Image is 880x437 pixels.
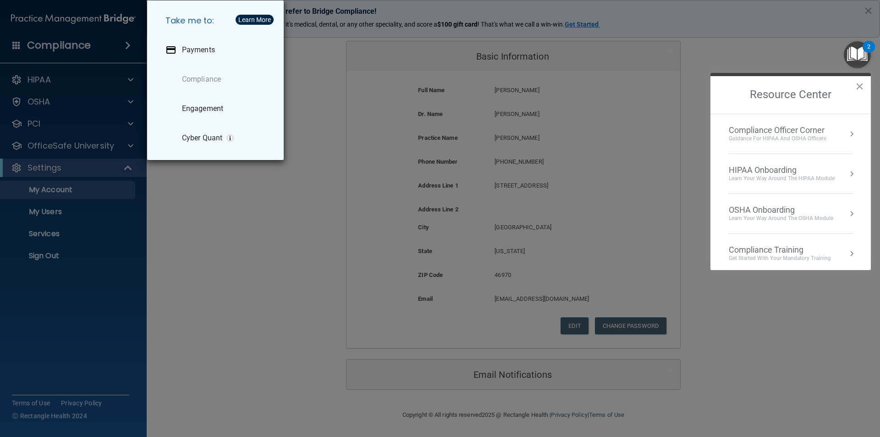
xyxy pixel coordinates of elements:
div: OSHA Onboarding [729,205,833,215]
div: HIPAA Onboarding [729,165,835,175]
div: 2 [867,47,870,59]
div: Learn your way around the OSHA module [729,215,833,222]
a: Compliance [158,66,276,92]
button: Learn More [236,15,274,25]
iframe: Drift Widget Chat Controller [721,372,869,409]
a: Engagement [158,96,276,122]
button: Close [855,79,864,94]
div: Resource Center [710,73,871,270]
h5: Take me to: [158,8,276,33]
div: Learn Your Way around the HIPAA module [729,175,835,183]
p: Cyber Quant [182,133,222,143]
div: Get Started with your mandatory training [729,254,831,262]
div: Compliance Training [729,245,831,255]
a: Cyber Quant [158,125,276,151]
div: Guidance for HIPAA and OSHA Officers [729,135,826,143]
h2: Resource Center [710,76,871,114]
p: Engagement [182,104,223,113]
button: Open Resource Center, 2 new notifications [844,41,871,68]
div: Compliance Officer Corner [729,125,826,135]
div: Learn More [238,17,271,23]
a: Payments [158,37,276,63]
p: Payments [182,45,215,55]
